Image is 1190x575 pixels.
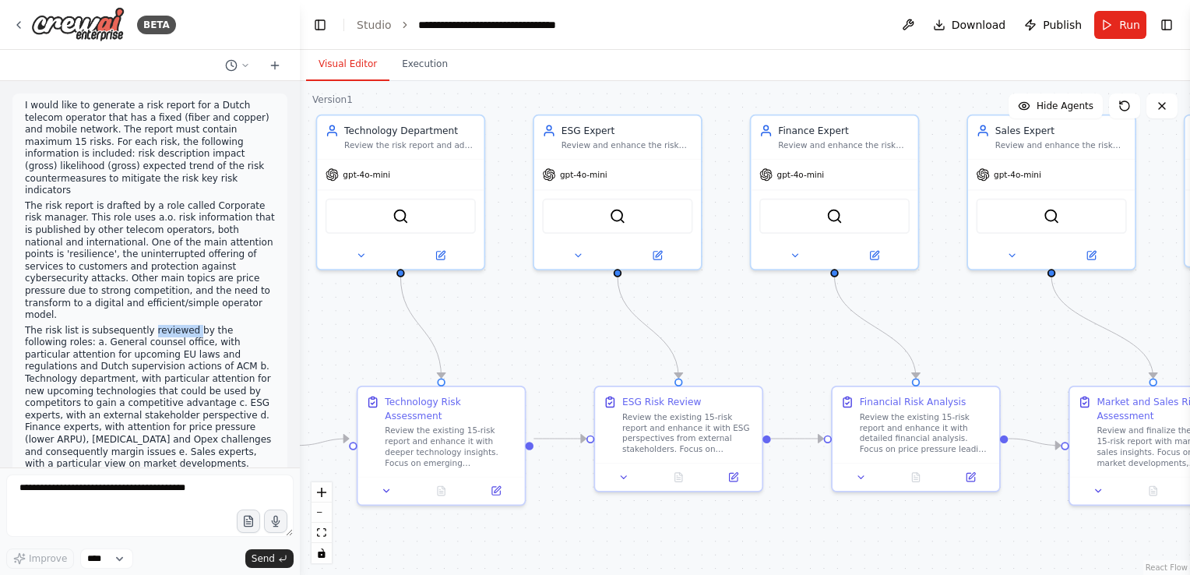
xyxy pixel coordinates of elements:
[312,523,332,543] button: fit view
[312,93,353,106] div: Version 1
[1043,17,1082,33] span: Publish
[771,432,823,445] g: Edge from add69f98-c3c7-4c30-8489-7295b1706727 to ac95f3b1-3426-47dc-9ea9-c791f9195ffb
[245,549,294,568] button: Send
[995,124,1127,137] div: Sales Expert
[831,386,1001,492] div: Financial Risk AnalysisReview the existing 15-risk report and enhance it with detailed financial ...
[562,140,693,151] div: Review and enhance the risk report with ESG (Environmental, Social, Governance) risks from an ext...
[344,140,476,151] div: Review the risk report and add technology-related risks, focusing on emerging technologies that c...
[237,510,260,533] button: Upload files
[312,482,332,563] div: React Flow controls
[219,56,256,75] button: Switch to previous chat
[297,432,349,452] g: Edge from 97b5f39f-fd76-4247-8506-d1af5301c632 to efcb6787-d955-4f57-b6dd-00e1a6c18128
[562,124,693,137] div: ESG Expert
[860,411,991,455] div: Review the existing 15-risk report and enhance it with detailed financial analysis. Focus on pric...
[1009,93,1103,118] button: Hide Agents
[622,395,701,408] div: ESG Risk Review
[306,48,389,81] button: Visual Editor
[31,7,125,42] img: Logo
[966,115,1136,270] div: Sales ExpertReview and enhance the risk report with market and sales-related risks, focusing on m...
[593,386,763,492] div: ESG Risk ReviewReview the existing 15-risk report and enhance it with ESG perspectives from exter...
[473,483,519,499] button: Open in side panel
[25,200,275,322] p: The risk report is drafted by a role called Corporate risk manager. This role uses a.o. risk info...
[1053,247,1129,263] button: Open in side panel
[994,169,1041,180] span: gpt-4o-mini
[357,19,392,31] a: Studio
[25,100,275,197] p: I would like to generate a risk report for a Dutch telecom operator that has a fixed (fiber and c...
[316,115,486,270] div: Technology DepartmentReview the risk report and add technology-related risks, focusing on emergin...
[312,503,332,523] button: zoom out
[710,469,757,485] button: Open in side panel
[560,169,607,180] span: gpt-4o-mini
[1037,100,1093,112] span: Hide Agents
[413,483,470,499] button: No output available
[860,395,966,408] div: Financial Risk Analysis
[927,11,1012,39] button: Download
[389,48,460,81] button: Execution
[610,208,626,224] img: SerperDevTool
[343,169,390,180] span: gpt-4o-mini
[357,17,593,33] nav: breadcrumb
[344,124,476,137] div: Technology Department
[252,552,275,565] span: Send
[1009,432,1061,452] g: Edge from ac95f3b1-3426-47dc-9ea9-c791f9195ffb to 030065a8-8ac7-4f29-902a-58110da011a5
[1125,483,1182,499] button: No output available
[778,124,910,137] div: Finance Expert
[1018,11,1088,39] button: Publish
[952,17,1006,33] span: Download
[394,276,449,378] g: Edge from 9556d9b7-2eea-49e7-b955-b342a6ab7ac6 to efcb6787-d955-4f57-b6dd-00e1a6c18128
[611,276,685,378] g: Edge from f24046cd-6891-4be9-b51d-9644c9bf8ad4 to add69f98-c3c7-4c30-8489-7295b1706727
[402,247,478,263] button: Open in side panel
[1044,276,1160,378] g: Edge from 5f4fe484-6d70-4261-8548-7d081928dff1 to 030065a8-8ac7-4f29-902a-58110da011a5
[137,16,176,34] div: BETA
[1094,11,1146,39] button: Run
[778,140,910,151] div: Review and enhance the risk report with financial risks, focusing on price pressure leading to lo...
[622,411,754,455] div: Review the existing 15-risk report and enhance it with ESG perspectives from external stakeholder...
[533,432,586,445] g: Edge from efcb6787-d955-4f57-b6dd-00e1a6c18128 to add69f98-c3c7-4c30-8489-7295b1706727
[312,482,332,503] button: zoom in
[533,115,702,270] div: ESG ExpertReview and enhance the risk report with ESG (Environmental, Social, Governance) risks f...
[750,115,920,270] div: Finance ExpertReview and enhance the risk report with financial risks, focusing on price pressure...
[1119,17,1140,33] span: Run
[29,552,67,565] span: Improve
[1044,208,1060,224] img: SerperDevTool
[385,425,516,469] div: Review the existing 15-risk report and enhance it with deeper technology insights. Focus on emerg...
[650,469,707,485] button: No output available
[836,247,912,263] button: Open in side panel
[264,510,287,533] button: Click to speak your automation idea
[385,395,516,422] div: Technology Risk Assessment
[619,247,695,263] button: Open in side panel
[995,140,1127,151] div: Review and enhance the risk report with market and sales-related risks, focusing on market develo...
[947,469,994,485] button: Open in side panel
[1146,563,1188,572] a: React Flow attribution
[25,325,275,471] p: The risk list is subsequently reviewed by the following roles: a. General counsel office, with pa...
[312,543,332,563] button: toggle interactivity
[826,208,843,224] img: SerperDevTool
[887,469,945,485] button: No output available
[393,208,409,224] img: SerperDevTool
[6,549,74,569] button: Improve
[309,14,331,36] button: Hide left sidebar
[357,386,526,506] div: Technology Risk AssessmentReview the existing 15-risk report and enhance it with deeper technolog...
[1156,14,1178,36] button: Show right sidebar
[262,56,287,75] button: Start a new chat
[777,169,825,180] span: gpt-4o-mini
[828,276,923,378] g: Edge from 6bbbd856-396b-4bef-b6fd-ab55baa46e17 to ac95f3b1-3426-47dc-9ea9-c791f9195ffb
